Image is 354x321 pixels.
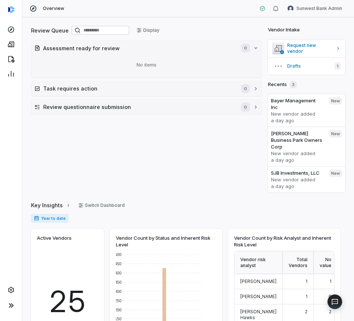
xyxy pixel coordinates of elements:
span: Overview [43,6,64,11]
a: Request new vendor [268,40,345,57]
h2: Recents [268,81,297,88]
span: 0 [241,44,250,52]
text: 450 [115,262,121,266]
p: New vendor added [271,150,323,157]
button: Assessment ready for review0 [31,41,262,55]
h2: Task requires action [43,85,234,92]
span: Drafts [287,63,329,69]
a: Bayer Management IncNew vendor addeda day agoNew [268,94,345,127]
button: Switch Dashboard [74,200,129,211]
span: 3 [290,81,297,88]
span: [PERSON_NAME] [240,294,276,299]
span: 0 [241,103,250,112]
div: No value [314,251,338,274]
text: 350 [115,280,121,284]
div: Total Vendors [283,251,314,274]
h3: SJB Investments, LLC [271,170,323,176]
h3: [PERSON_NAME] Business Park Owners Corp [271,130,323,150]
a: Key Insights [31,198,71,213]
h2: Review Queue [31,27,69,34]
button: Task requires action0 [31,81,262,96]
svg: Date range for report [34,216,39,221]
button: Drafts1 [268,57,345,75]
span: Vendor Count by Status and Inherent Risk Level [116,235,213,248]
span: Active Vendors [37,235,72,241]
span: 2 [305,309,307,314]
button: Key Insights [29,198,73,213]
span: 1 [330,279,331,284]
button: Review questionnaire submission0 [31,100,262,115]
span: Key Insights [31,201,63,209]
span: [PERSON_NAME] [240,279,276,284]
h2: Review questionnaire submission [43,103,234,111]
p: New vendor added [271,176,323,183]
text: 150 [115,317,121,321]
img: svg%3e [8,6,15,13]
div: No items [34,55,259,75]
button: Sunwest Bank Admin avatarSunwest Bank Admin [283,3,347,14]
span: 2 [329,309,331,314]
a: SJB Investments, LLCNew vendor addeda day agoNew [268,166,345,192]
span: New [329,130,342,137]
span: 0 [241,84,250,93]
span: 1 [306,279,307,284]
span: Vendor Count by Risk Analyst and Inherent Risk Level [234,235,331,248]
div: Vendor risk analyst [234,251,283,274]
text: 200 [115,308,121,312]
span: New [329,170,342,177]
text: 500 [115,252,121,257]
p: New vendor added [271,110,323,117]
text: 250 [115,298,121,303]
h2: Assessment ready for review [43,44,234,52]
p: a day ago [271,183,323,189]
span: 0 [329,294,331,299]
span: 1 [334,62,341,70]
p: a day ago [271,157,323,163]
img: Sunwest Bank Admin avatar [288,6,293,11]
text: 400 [115,271,121,275]
span: Request new vendor [287,42,333,54]
p: a day ago [271,117,323,124]
span: New [329,97,342,105]
span: [PERSON_NAME] Hawks [240,309,276,320]
span: 1 [306,294,307,299]
span: Sunwest Bank Admin [296,6,342,11]
a: [PERSON_NAME] Business Park Owners CorpNew vendor addeda day agoNew [268,127,345,166]
text: 300 [115,289,121,294]
button: Display [132,25,164,36]
span: Year to date [31,214,69,223]
h2: Vendor Intake [268,26,300,34]
h3: Bayer Management Inc [271,97,323,110]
